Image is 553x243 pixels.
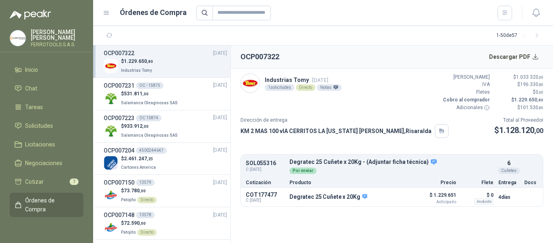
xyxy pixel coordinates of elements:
div: Directo [137,197,157,203]
span: 101.530 [520,105,543,110]
div: 4500244647 [136,147,167,154]
img: Company Logo [10,30,26,46]
span: Cartones America [121,165,156,170]
span: ,80 [538,82,543,87]
img: Company Logo [104,221,118,235]
span: 0 [536,89,543,95]
h3: OCP007150 [104,178,134,187]
span: [DATE] [213,146,227,154]
p: Dirección de entrega [240,116,449,124]
span: [DATE] [213,49,227,57]
span: 1.128.120 [499,125,543,135]
p: $ [495,96,543,104]
p: $ [495,104,543,112]
a: Inicio [10,62,83,77]
span: 73.780 [124,188,146,194]
a: Chat [10,81,83,96]
p: Producto [289,180,411,185]
h3: OCP007148 [104,211,134,219]
img: Company Logo [241,74,259,92]
p: $ [121,90,179,98]
span: ,80 [537,98,543,102]
p: Degratec 25 Cuñete x 20Kg [289,194,367,201]
a: OCP007231OC - 15875[DATE] Company Logo$531.811,00Salamanca Oleaginosas SAS [104,81,227,107]
a: Órdenes de Compra [10,193,83,217]
a: OCP0072044500244647[DATE] Company Logo$2.461.247,25Cartones America [104,146,227,172]
p: $ 1.229.651 [416,190,456,204]
span: 1.033.320 [516,74,543,80]
span: Patojito [121,198,136,202]
h3: OCP007322 [104,49,134,58]
p: Degratec 25 Cuñete x 20Kg - (Adjuntar ficha técnica) [289,159,493,166]
span: Industrias Tomy [121,68,152,73]
span: 531.811 [124,91,149,97]
a: Remisiones [10,220,83,236]
p: IVA [441,81,490,88]
span: [DATE] [213,114,227,122]
span: ,80 [147,59,153,64]
div: 13578 [136,212,155,218]
a: OCP007223OC 15874[DATE] Company Logo$933.912,00Salamanca Oleaginosas SAS [104,114,227,139]
p: KM 2 MAS 100 vIA CERRITOS LA [US_STATE] [PERSON_NAME] , Risaralda [240,127,432,135]
p: Entrega [498,180,519,185]
img: Company Logo [104,91,118,105]
div: Directo [296,84,315,91]
p: $ [494,124,543,137]
p: 6 [507,159,510,168]
span: Licitaciones [25,140,55,149]
span: [DATE] [312,77,328,83]
span: Solicitudes [25,121,53,130]
span: C: [DATE] [246,198,285,203]
span: 2.461.247 [124,156,153,161]
p: $ [495,88,543,96]
span: ,00 [534,127,543,135]
p: Adicionales [441,104,490,112]
span: [DATE] [213,82,227,89]
span: ,25 [147,157,153,161]
p: Precio [416,180,456,185]
span: ,80 [538,105,543,110]
p: $ [121,58,153,65]
span: Salamanca Oleaginosas SAS [121,101,178,105]
p: [PERSON_NAME] [PERSON_NAME] [31,29,83,41]
p: $ 0 [461,190,493,200]
span: Cotizar [25,177,44,186]
img: Company Logo [104,156,118,170]
div: Incluido [474,198,493,205]
span: ,00 [140,221,146,226]
span: Salamanca Oleaginosas SAS [121,133,178,138]
span: [DATE] [213,179,227,187]
span: 72.590 [124,220,146,226]
span: [DATE] [213,211,227,219]
span: Tareas [25,103,43,112]
span: 1.229.650 [514,97,543,103]
span: Patojito [121,230,136,234]
p: $ [121,187,157,195]
span: Chat [25,84,37,93]
span: ,00 [538,90,543,95]
a: Solicitudes [10,118,83,133]
p: Total al Proveedor [494,116,543,124]
a: Negociaciones [10,155,83,171]
p: 4 días [498,192,519,202]
span: Negociaciones [25,159,62,168]
p: $ [121,123,179,130]
a: OCP007322[DATE] Company Logo$1.229.650,80Industrias Tomy [104,49,227,74]
h3: OCP007204 [104,146,134,155]
div: Cuñetes [498,168,520,174]
span: ,00 [143,92,149,96]
p: $ [495,73,543,81]
h2: OCP007322 [240,51,279,62]
a: OCP00714813578[DATE] Company Logo$72.590,00PatojitoDirecto [104,211,227,236]
h1: Órdenes de Compra [120,7,187,18]
div: 1 solicitudes [265,84,294,91]
a: Licitaciones [10,137,83,152]
span: Inicio [25,65,38,74]
p: SOL055316 [246,160,285,166]
div: Por enviar [289,168,317,174]
p: Cotización [246,180,285,185]
span: 1.229.650 [124,58,153,64]
p: Docs [524,180,538,185]
div: Notas [317,84,342,91]
span: Órdenes de Compra [25,196,76,214]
